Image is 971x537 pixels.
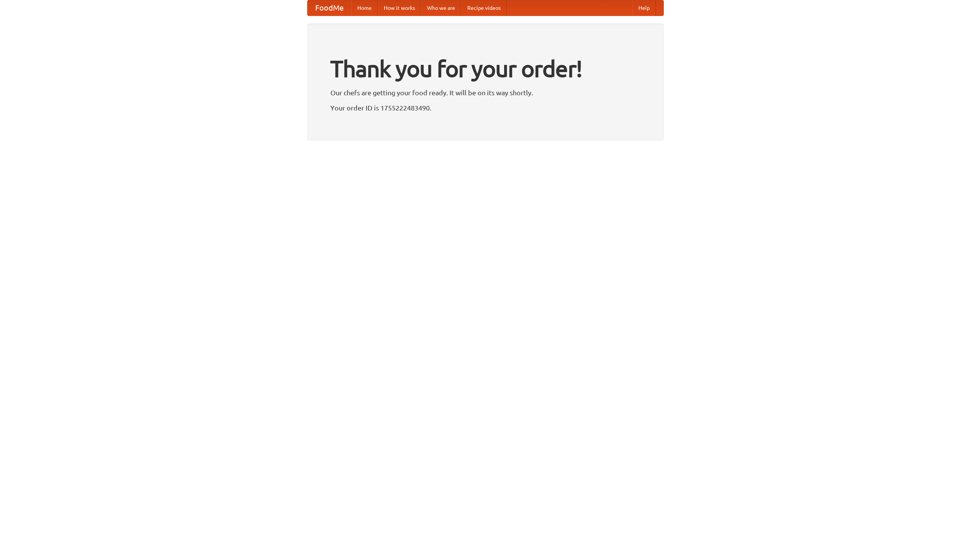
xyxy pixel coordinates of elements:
a: Recipe videos [461,0,507,16]
a: Home [351,0,378,16]
a: Who we are [421,0,461,16]
p: Your order ID is 1755222483490. [330,102,641,113]
a: How it works [378,0,421,16]
a: Help [632,0,656,16]
a: FoodMe [308,0,351,16]
p: Our chefs are getting your food ready. It will be on its way shortly. [330,87,641,98]
h1: Thank you for your order! [330,50,641,87]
